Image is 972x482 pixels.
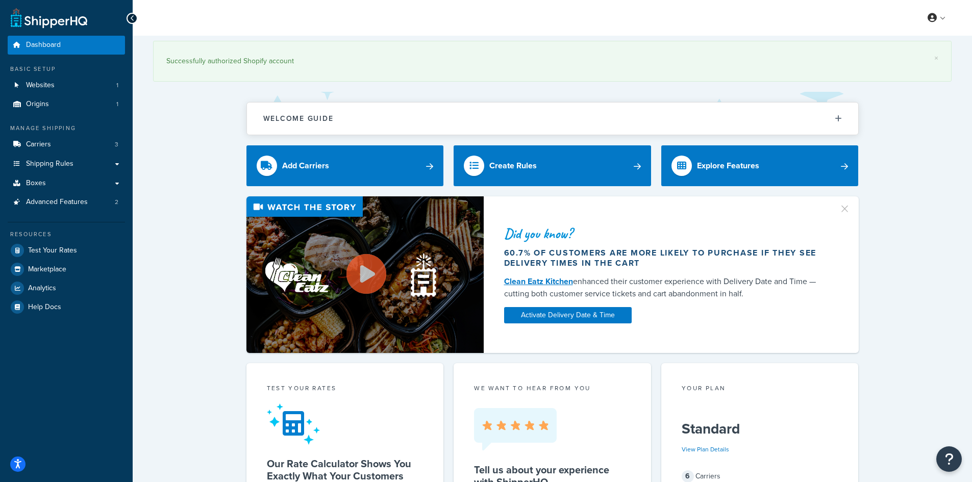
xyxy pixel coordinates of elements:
a: × [934,54,938,62]
a: Clean Eatz Kitchen [504,275,573,287]
div: Did you know? [504,226,827,241]
span: 1 [116,81,118,90]
a: Boxes [8,174,125,193]
li: Origins [8,95,125,114]
div: Create Rules [489,159,537,173]
div: Manage Shipping [8,124,125,133]
div: Basic Setup [8,65,125,73]
div: Your Plan [682,384,838,395]
span: Websites [26,81,55,90]
a: Origins1 [8,95,125,114]
a: Advanced Features2 [8,193,125,212]
span: Test Your Rates [28,246,77,255]
a: Shipping Rules [8,155,125,173]
a: Activate Delivery Date & Time [504,307,632,323]
a: Help Docs [8,298,125,316]
a: Explore Features [661,145,859,186]
span: Analytics [28,284,56,293]
li: Websites [8,76,125,95]
h2: Welcome Guide [263,115,334,122]
span: 3 [115,140,118,149]
a: Websites1 [8,76,125,95]
a: Add Carriers [246,145,444,186]
a: View Plan Details [682,445,729,454]
span: Advanced Features [26,198,88,207]
h5: Standard [682,421,838,437]
div: Successfully authorized Shopify account [166,54,938,68]
span: Marketplace [28,265,66,274]
a: Marketplace [8,260,125,278]
span: Help Docs [28,303,61,312]
span: Origins [26,100,49,109]
div: Explore Features [697,159,759,173]
button: Open Resource Center [936,446,962,472]
img: Video thumbnail [246,196,484,353]
div: Add Carriers [282,159,329,173]
a: Analytics [8,279,125,297]
p: we want to hear from you [474,384,631,393]
a: Dashboard [8,36,125,55]
span: Carriers [26,140,51,149]
a: Create Rules [454,145,651,186]
span: 1 [116,100,118,109]
span: Shipping Rules [26,160,73,168]
li: Carriers [8,135,125,154]
div: Test your rates [267,384,423,395]
div: 60.7% of customers are more likely to purchase if they see delivery times in the cart [504,248,827,268]
li: Advanced Features [8,193,125,212]
a: Carriers3 [8,135,125,154]
div: Resources [8,230,125,239]
span: Boxes [26,179,46,188]
div: enhanced their customer experience with Delivery Date and Time — cutting both customer service ti... [504,275,827,300]
button: Welcome Guide [247,103,858,135]
span: Dashboard [26,41,61,49]
a: Test Your Rates [8,241,125,260]
span: 2 [115,198,118,207]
